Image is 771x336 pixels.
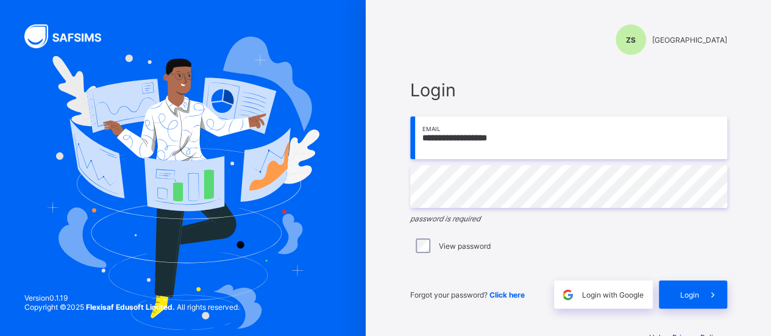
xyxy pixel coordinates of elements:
[652,35,727,45] span: [GEOGRAPHIC_DATA]
[561,288,575,302] img: google.396cfc9801f0270233282035f929180a.svg
[410,79,727,101] span: Login
[410,214,480,223] em: password is required
[582,290,644,299] span: Login with Google
[439,241,491,251] label: View password
[24,293,240,302] span: Version 0.1.19
[24,24,116,48] img: SAFSIMS Logo
[626,35,636,45] span: ZS
[410,290,525,299] span: Forgot your password?
[489,290,525,299] a: Click here
[24,302,240,312] span: Copyright © 2025 All rights reserved.
[46,37,319,330] img: Hero Image
[680,290,699,299] span: Login
[86,302,175,312] strong: Flexisaf Edusoft Limited.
